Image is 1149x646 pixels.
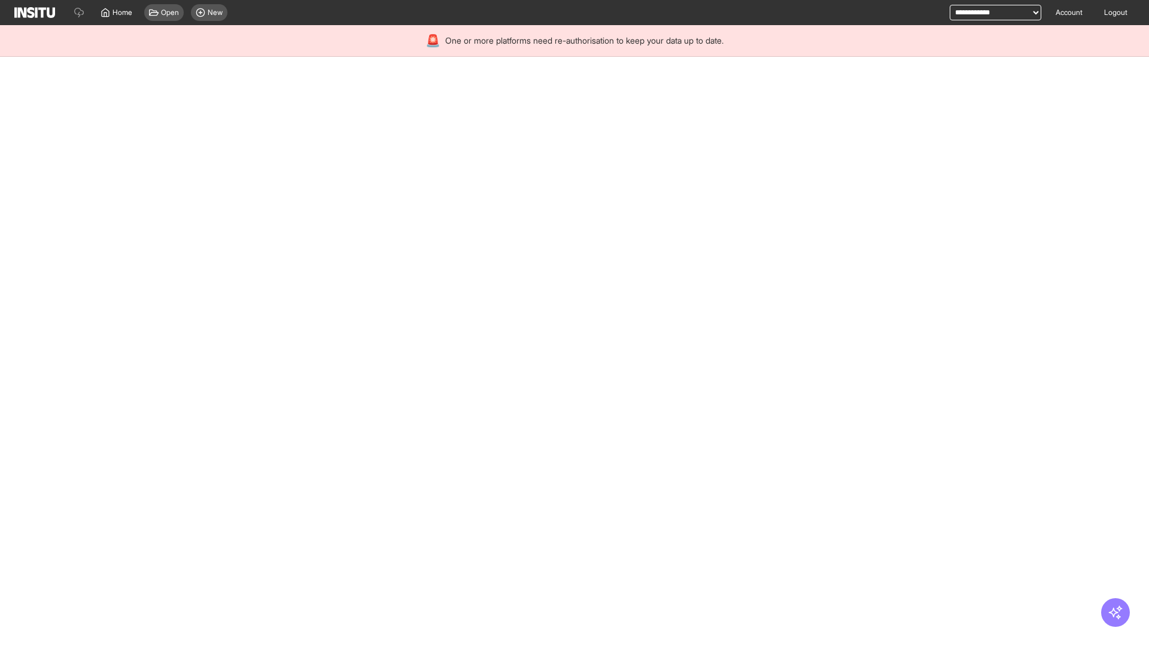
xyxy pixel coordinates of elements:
[113,8,132,17] span: Home
[425,32,440,49] div: 🚨
[161,8,179,17] span: Open
[14,7,55,18] img: Logo
[445,35,724,47] span: One or more platforms need re-authorisation to keep your data up to date.
[208,8,223,17] span: New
